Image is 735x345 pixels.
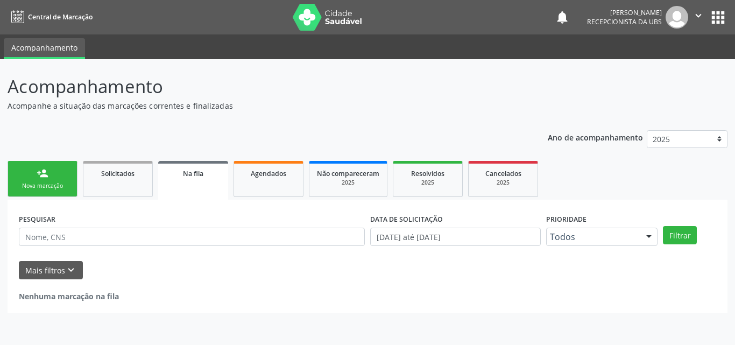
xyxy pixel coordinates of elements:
i:  [692,10,704,22]
div: 2025 [401,179,455,187]
span: Solicitados [101,169,135,178]
p: Acompanhe a situação das marcações correntes e finalizadas [8,100,512,111]
a: Central de Marcação [8,8,93,26]
p: Acompanhamento [8,73,512,100]
input: Nome, CNS [19,228,365,246]
p: Ano de acompanhamento [548,130,643,144]
button: Mais filtroskeyboard_arrow_down [19,261,83,280]
span: Central de Marcação [28,12,93,22]
span: Resolvidos [411,169,444,178]
span: Na fila [183,169,203,178]
i: keyboard_arrow_down [65,264,77,276]
img: img [666,6,688,29]
div: person_add [37,167,48,179]
button: apps [709,8,727,27]
button:  [688,6,709,29]
span: Não compareceram [317,169,379,178]
label: Prioridade [546,211,586,228]
span: Recepcionista da UBS [587,17,662,26]
button: notifications [555,10,570,25]
strong: Nenhuma marcação na fila [19,291,119,301]
div: Nova marcação [16,182,69,190]
label: PESQUISAR [19,211,55,228]
div: [PERSON_NAME] [587,8,662,17]
span: Agendados [251,169,286,178]
span: Cancelados [485,169,521,178]
label: DATA DE SOLICITAÇÃO [370,211,443,228]
span: Todos [550,231,636,242]
button: Filtrar [663,226,697,244]
input: Selecione um intervalo [370,228,541,246]
div: 2025 [317,179,379,187]
a: Acompanhamento [4,38,85,59]
div: 2025 [476,179,530,187]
